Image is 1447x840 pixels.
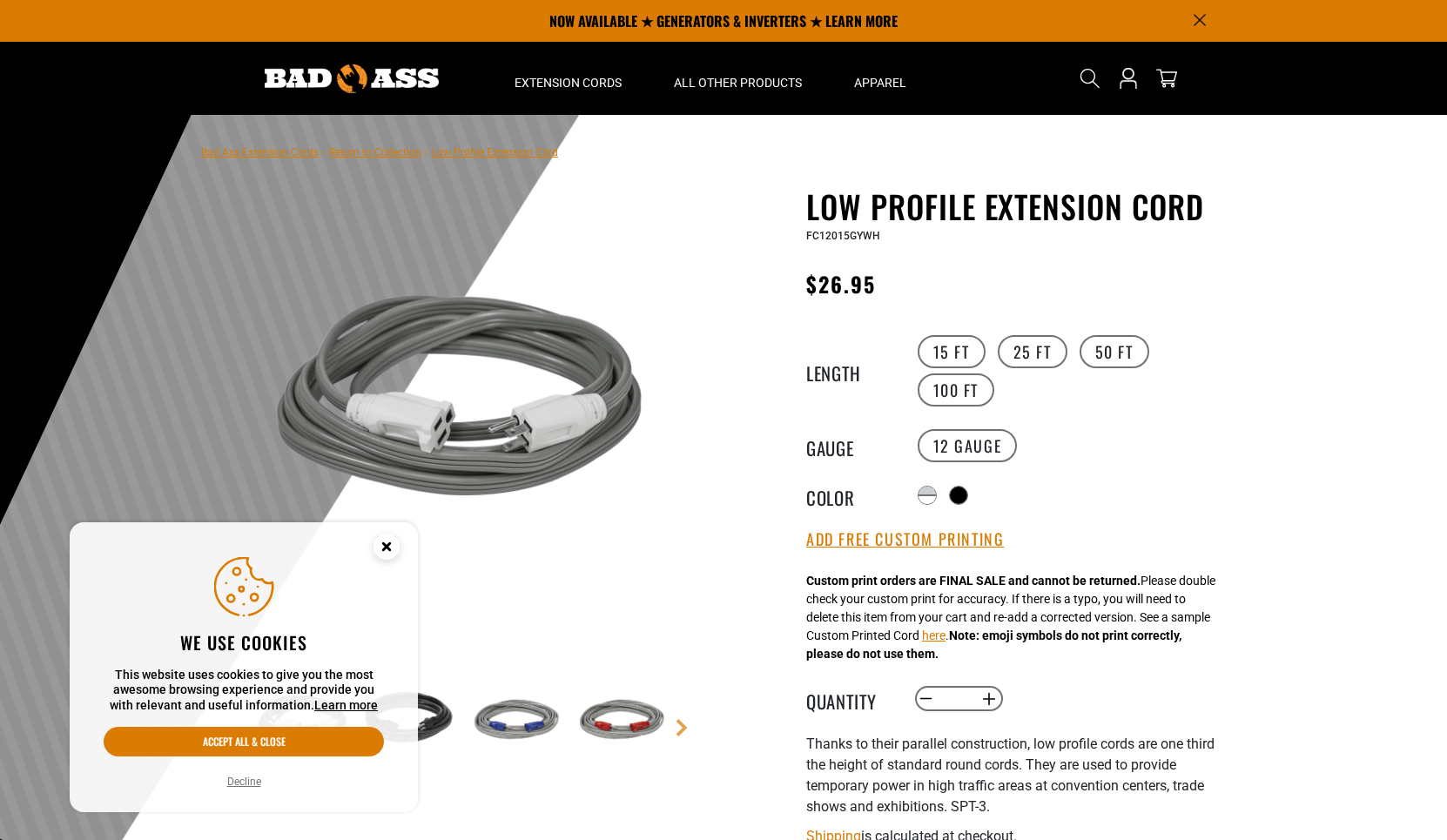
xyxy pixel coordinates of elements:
[806,268,876,299] span: $26.95
[322,146,326,158] span: ›
[104,631,384,654] h2: We use cookies
[425,146,428,158] span: ›
[806,574,1141,588] strong: Custom print orders are FINAL SALE and cannot be returned.
[569,670,670,771] img: grey & red
[806,734,1233,817] p: Thanks to their parallel construction, low profile cords are one third the height of standard rou...
[806,628,1181,661] strong: Note: emoji symbols do not print correctly, please do not use them.
[806,188,1233,225] h1: Low Profile Extension Cord
[806,484,893,507] legend: Color
[806,434,893,457] legend: Gauge
[854,75,906,91] span: Apparel
[806,530,1004,549] button: Add Free Custom Printing
[463,670,564,771] img: Grey & Blue
[673,719,690,736] a: Next
[329,146,421,158] a: Return to Collection
[104,727,384,756] button: Accept all & close
[1080,335,1149,368] label: 50 FT
[828,42,932,115] summary: Apparel
[918,373,995,407] label: 100 FT
[806,572,1215,663] div: Please double check your custom print for accuracy. If there is a typo, you will need to delete t...
[488,42,648,115] summary: Extension Cords
[252,192,672,611] img: grey & white
[201,141,558,162] nav: breadcrumbs
[922,627,946,645] button: here
[70,522,418,813] aside: Cookie Consent
[432,146,558,158] span: Low Profile Extension Cord
[918,429,1018,462] label: 12 Gauge
[104,668,384,714] p: This website uses cookies to give you the most awesome browsing experience and provide you with r...
[201,146,319,158] a: Bad Ass Extension Cords
[806,230,880,242] span: FC12015GYWH
[806,360,893,382] legend: Length
[998,335,1067,368] label: 25 FT
[648,42,828,115] summary: All Other Products
[918,335,986,368] label: 15 FT
[265,64,439,93] img: Bad Ass Extension Cords
[515,75,622,91] span: Extension Cords
[314,698,378,712] a: Learn more
[806,688,893,710] label: Quantity
[674,75,802,91] span: All Other Products
[222,773,266,790] button: Decline
[1076,64,1104,92] summary: Search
